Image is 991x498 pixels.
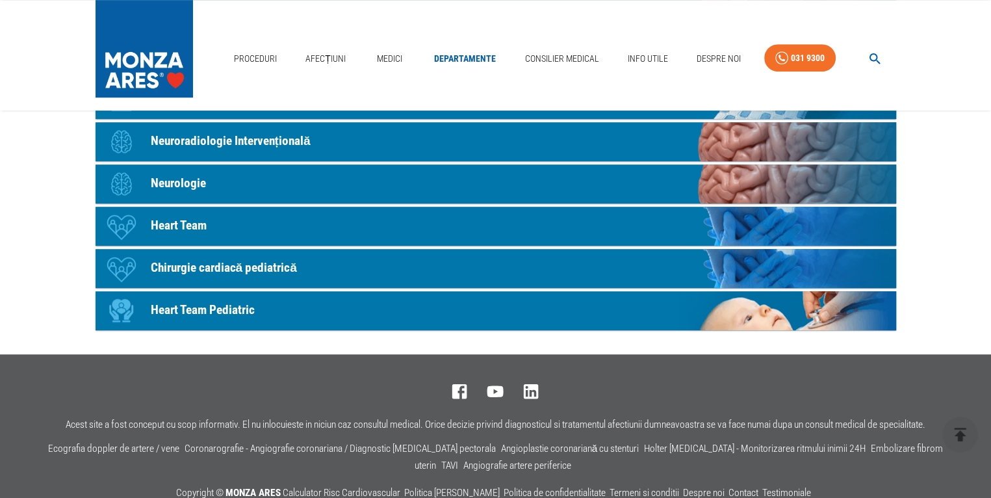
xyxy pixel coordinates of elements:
div: Icon [102,122,141,161]
a: Embolizare fibrom uterin [415,443,943,471]
a: Afecțiuni [300,46,351,72]
a: IconChirurgie cardiacă pediatrică [96,249,896,288]
div: 031 9300 [791,50,825,66]
a: Ecografia doppler de artere / vene [48,443,179,454]
p: Acest site a fost conceput cu scop informativ. El nu inlocuieste in niciun caz consultul medical.... [66,419,925,430]
a: 031 9300 [764,44,836,72]
p: Neuroradiologie Intervențională [151,132,311,151]
p: Chirurgie cardiacă pediatrică [151,259,297,278]
p: Heart Team Pediatric [151,301,255,320]
a: Medici [369,46,411,72]
button: delete [942,417,978,452]
a: Consilier Medical [519,46,604,72]
a: Proceduri [229,46,282,72]
a: Departamente [429,46,501,72]
a: Coronarografie - Angiografie coronariana / Diagnostic [MEDICAL_DATA] pectorala [185,443,496,454]
a: IconNeuroradiologie Intervențională [96,122,896,161]
a: IconHeart Team Pediatric [96,291,896,330]
a: Info Utile [623,46,673,72]
a: IconNeurologie [96,164,896,203]
a: Angiografie artere periferice [463,460,571,471]
p: Neurologie [151,174,206,193]
div: Icon [102,207,141,246]
div: Icon [102,164,141,203]
a: Angioplastie coronariană cu stenturi [501,443,639,454]
a: IconHeart Team [96,207,896,246]
div: Icon [102,291,141,330]
div: Icon [102,249,141,288]
p: Heart Team [151,216,207,235]
a: Despre Noi [691,46,746,72]
a: Holter [MEDICAL_DATA] - Monitorizarea ritmului inimii 24H [644,443,866,454]
a: TAVI [441,460,458,471]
